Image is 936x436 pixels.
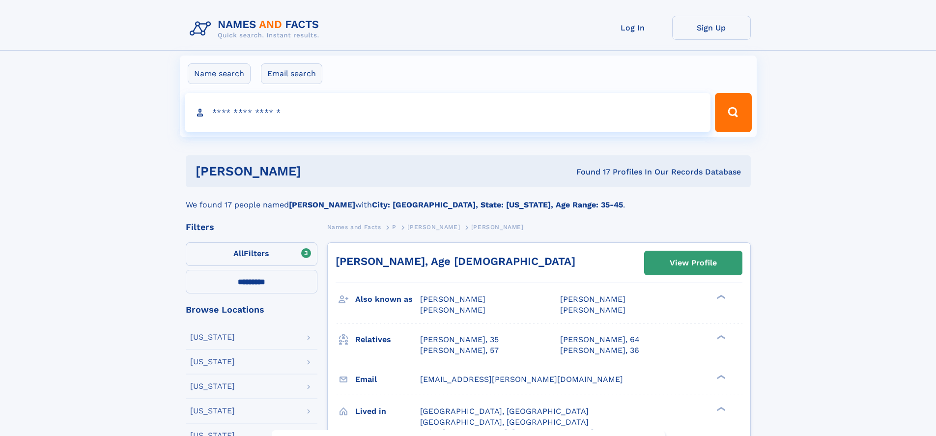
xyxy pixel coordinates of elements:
[714,374,726,380] div: ❯
[336,255,575,267] a: [PERSON_NAME], Age [DEMOGRAPHIC_DATA]
[594,16,672,40] a: Log In
[196,165,439,177] h1: [PERSON_NAME]
[261,63,322,84] label: Email search
[420,375,623,384] span: [EMAIL_ADDRESS][PERSON_NAME][DOMAIN_NAME]
[289,200,355,209] b: [PERSON_NAME]
[355,403,420,420] h3: Lived in
[355,371,420,388] h3: Email
[670,252,717,274] div: View Profile
[186,187,751,211] div: We found 17 people named with .
[372,200,623,209] b: City: [GEOGRAPHIC_DATA], State: [US_STATE], Age Range: 35-45
[186,242,317,266] label: Filters
[392,224,397,231] span: P
[420,305,485,315] span: [PERSON_NAME]
[420,407,589,416] span: [GEOGRAPHIC_DATA], [GEOGRAPHIC_DATA]
[190,333,235,341] div: [US_STATE]
[186,223,317,232] div: Filters
[560,334,640,345] a: [PERSON_NAME], 64
[714,406,726,412] div: ❯
[471,224,524,231] span: [PERSON_NAME]
[190,382,235,390] div: [US_STATE]
[420,334,499,345] a: [PERSON_NAME], 35
[672,16,751,40] a: Sign Up
[560,345,639,356] a: [PERSON_NAME], 36
[714,294,726,300] div: ❯
[392,221,397,233] a: P
[420,294,485,304] span: [PERSON_NAME]
[188,63,251,84] label: Name search
[233,249,244,258] span: All
[714,334,726,340] div: ❯
[420,345,499,356] a: [PERSON_NAME], 57
[355,291,420,308] h3: Also known as
[645,251,742,275] a: View Profile
[186,16,327,42] img: Logo Names and Facts
[407,224,460,231] span: [PERSON_NAME]
[407,221,460,233] a: [PERSON_NAME]
[439,167,741,177] div: Found 17 Profiles In Our Records Database
[186,305,317,314] div: Browse Locations
[560,294,625,304] span: [PERSON_NAME]
[185,93,711,132] input: search input
[190,358,235,366] div: [US_STATE]
[190,407,235,415] div: [US_STATE]
[327,221,381,233] a: Names and Facts
[560,305,625,315] span: [PERSON_NAME]
[715,93,751,132] button: Search Button
[355,331,420,348] h3: Relatives
[420,417,589,427] span: [GEOGRAPHIC_DATA], [GEOGRAPHIC_DATA]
